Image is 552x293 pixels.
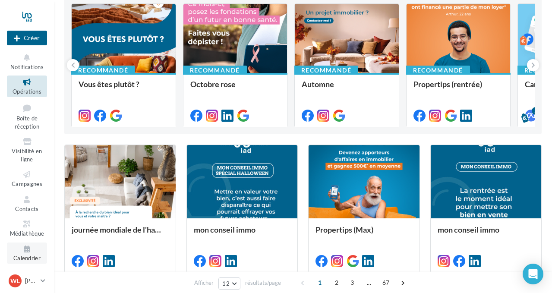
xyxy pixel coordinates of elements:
[79,80,169,97] div: Vous êtes plutôt ?
[315,225,413,243] div: Propertips (Max)
[190,80,281,97] div: Octobre rose
[362,276,376,290] span: ...
[7,168,47,189] a: Campagnes
[10,230,44,237] span: Médiathèque
[245,279,281,287] span: résultats/page
[15,205,39,212] span: Contacts
[406,66,470,75] div: Recommandé
[7,76,47,97] a: Opérations
[25,277,37,285] p: [PERSON_NAME] LEVEL
[7,217,47,239] a: Médiathèque
[72,225,169,243] div: journée mondiale de l'habitat
[330,276,344,290] span: 2
[12,148,42,163] span: Visibilité en ligne
[302,80,392,97] div: Automne
[345,276,359,290] span: 3
[12,180,42,187] span: Campagnes
[7,135,47,164] a: Visibilité en ligne
[10,277,20,285] span: WL
[532,107,539,115] div: 5
[7,273,47,289] a: WL [PERSON_NAME] LEVEL
[71,66,135,75] div: Recommandé
[438,225,535,243] div: mon conseil immo
[7,51,47,72] button: Notifications
[413,80,504,97] div: Propertips (rentrée)
[379,276,393,290] span: 67
[523,264,543,284] div: Open Intercom Messenger
[7,243,47,264] a: Calendrier
[7,193,47,214] a: Contacts
[7,31,47,45] button: Créer
[222,280,230,287] span: 12
[194,225,291,243] div: mon conseil immo
[294,66,358,75] div: Recommandé
[7,101,47,132] a: Boîte de réception
[218,277,240,290] button: 12
[13,255,41,262] span: Calendrier
[313,276,327,290] span: 1
[7,31,47,45] div: Nouvelle campagne
[183,66,247,75] div: Recommandé
[10,63,44,70] span: Notifications
[194,279,214,287] span: Afficher
[13,88,41,95] span: Opérations
[15,115,39,130] span: Boîte de réception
